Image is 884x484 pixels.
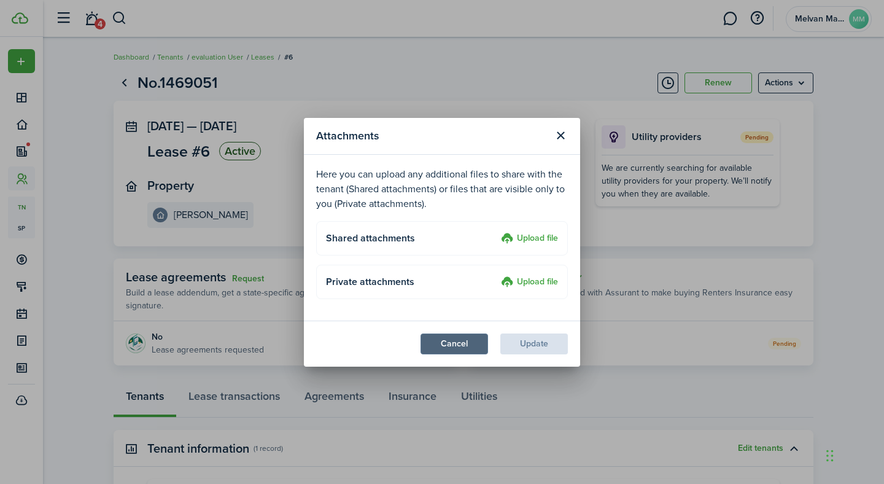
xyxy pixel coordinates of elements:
p: Here you can upload any additional files to share with the tenant (Shared attachments) or files t... [316,167,568,211]
button: Cancel [421,334,488,354]
iframe: Chat Widget [823,425,884,484]
h4: Private attachments [326,275,497,289]
button: Close modal [550,125,571,146]
h4: Shared attachments [326,231,497,246]
modal-title: Attachments [316,124,547,148]
div: Drag [826,437,834,474]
